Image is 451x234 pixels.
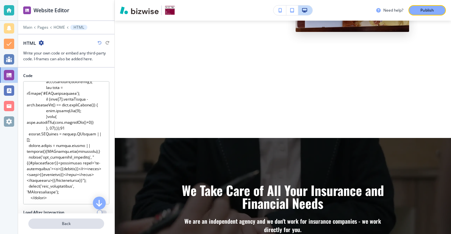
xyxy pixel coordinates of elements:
img: Bizwise Logo [120,6,159,14]
img: editor icon [23,6,31,14]
p: HTML [74,25,84,30]
button: Back [28,219,104,229]
iframe: fa67fd688090c39a9557 [115,42,451,138]
button: Main [23,25,32,30]
h2: Load After Interaction [23,210,64,215]
h2: Code [23,73,33,79]
p: Publish [420,7,434,13]
p: We Take Care of All Your Insurance and Financial Needs [175,184,391,210]
button: Publish [408,5,446,15]
h3: We are an independent agency and we don't work for insurance companies - we work directly for you. [175,217,391,234]
h2: Website Editor [34,6,69,14]
button: HOME [54,25,65,30]
h3: Need help? [383,7,403,13]
h3: Write your own code or embed any third-party code. I-frames can also be added here. [23,50,109,62]
button: HTML [70,25,87,30]
h2: HTML [23,40,36,46]
textarea: <loremi dol="sitam://cons.adipiscing.eli/sedd/eius/tempor/2.59.4/incidi.utl.et"></dolore> <mag al... [23,81,109,204]
img: Your Logo [164,5,175,15]
button: Pages [37,25,48,30]
p: Back [29,221,103,227]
